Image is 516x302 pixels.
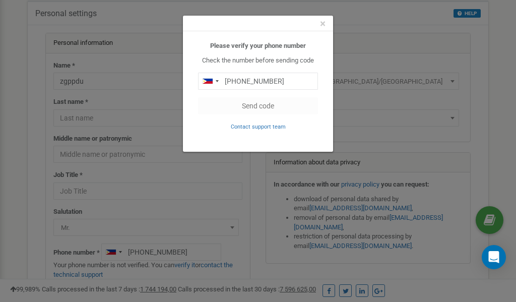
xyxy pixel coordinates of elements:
[198,97,318,114] button: Send code
[320,19,326,29] button: Close
[210,42,306,49] b: Please verify your phone number
[198,56,318,66] p: Check the number before sending code
[198,73,318,90] input: 0905 123 4567
[231,123,286,130] a: Contact support team
[199,73,222,89] div: Telephone country code
[320,18,326,30] span: ×
[231,124,286,130] small: Contact support team
[482,245,506,269] div: Open Intercom Messenger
